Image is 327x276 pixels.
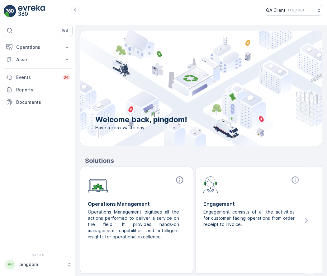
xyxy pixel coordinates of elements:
img: city illustration [52,31,322,146]
p: ⌘B [62,28,68,33]
p: pingdom [19,261,64,268]
img: logo [4,5,16,17]
p: Solutions [85,156,322,165]
p: Asset [16,57,60,63]
p: Engagement [203,200,301,208]
p: Welcome back, pingdom! [95,115,187,125]
p: Operations Management [88,200,185,208]
p: 34 [64,75,69,80]
div: PP [5,260,15,269]
p: QA Client [266,7,286,13]
p: Operations [16,44,60,50]
button: QA Client(+03:00) [266,5,322,16]
p: Events [16,74,59,80]
p: ( +03:00 ) [288,8,304,13]
p: Reports [16,87,70,93]
p: Documents [16,99,70,105]
img: module-icon [88,176,108,193]
img: logo_light-DOdMpM7g.png [18,5,45,17]
a: Documents [4,96,73,108]
p: Operations Management digitises all the actions performed to deliver a service on the field. It p... [88,209,180,240]
span: v 1.50.4 [4,253,73,257]
button: Operations [4,41,73,53]
a: Reports [4,84,73,96]
p: Engagement consists of all the activities for customer facing operations from order receipt to in... [203,209,296,228]
a: Events34 [4,71,73,84]
span: Have a zero-waste day [95,125,187,131]
button: PPpingdom [4,258,73,271]
button: Asset [4,53,73,66]
img: module-icon [203,176,218,193]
